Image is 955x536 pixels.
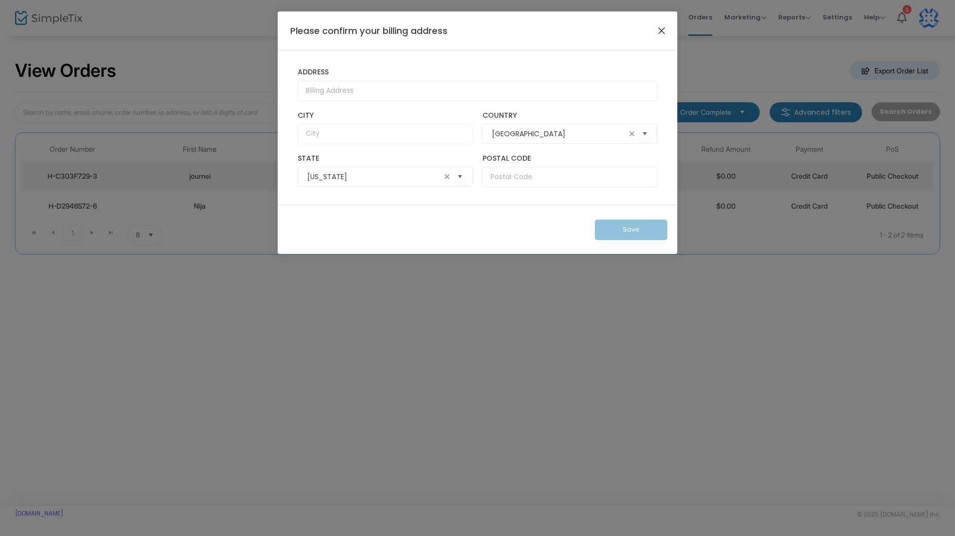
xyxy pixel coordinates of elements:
[298,154,473,163] label: State
[638,124,652,144] button: Select
[298,68,657,77] label: Address
[482,154,657,163] label: Postal Code
[298,124,473,144] input: City
[298,111,473,120] label: City
[290,24,448,37] h4: Please confirm your billing address
[482,167,657,187] input: Postal Code
[626,128,638,140] span: clear
[307,172,441,182] input: Select State
[453,167,467,187] button: Select
[482,111,657,120] label: Country
[492,129,626,139] input: Select Country
[441,171,453,183] span: clear
[298,81,657,101] input: Billing Address
[655,24,668,37] button: Close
